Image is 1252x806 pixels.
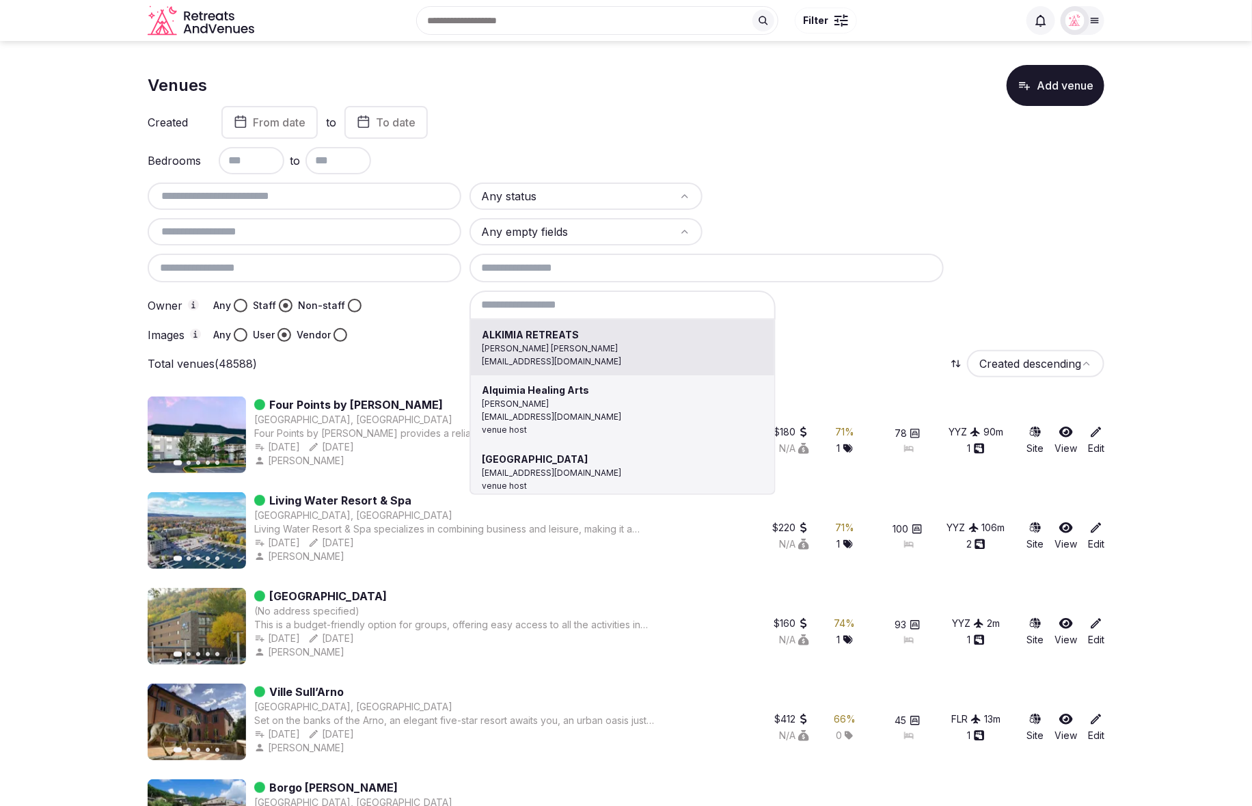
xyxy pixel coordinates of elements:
strong: ALKIMIA RETREATS [482,329,579,340]
div: [PERSON_NAME] [482,399,763,410]
span: [EMAIL_ADDRESS][DOMAIN_NAME] [482,356,763,368]
button: Filter [795,8,857,33]
span: venue host [482,481,763,492]
div: [PERSON_NAME] [PERSON_NAME] [482,343,763,355]
img: miaceralde [1065,11,1085,30]
strong: [GEOGRAPHIC_DATA] [482,453,588,465]
span: Filter [804,14,829,27]
span: venue host [482,425,763,436]
span: [EMAIL_ADDRESS][DOMAIN_NAME] [482,468,763,479]
strong: Alquimia Healing Arts [482,384,589,396]
span: [EMAIL_ADDRESS][DOMAIN_NAME] [482,412,763,423]
svg: Retreats and Venues company logo [148,5,257,36]
a: Visit the homepage [148,5,257,36]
